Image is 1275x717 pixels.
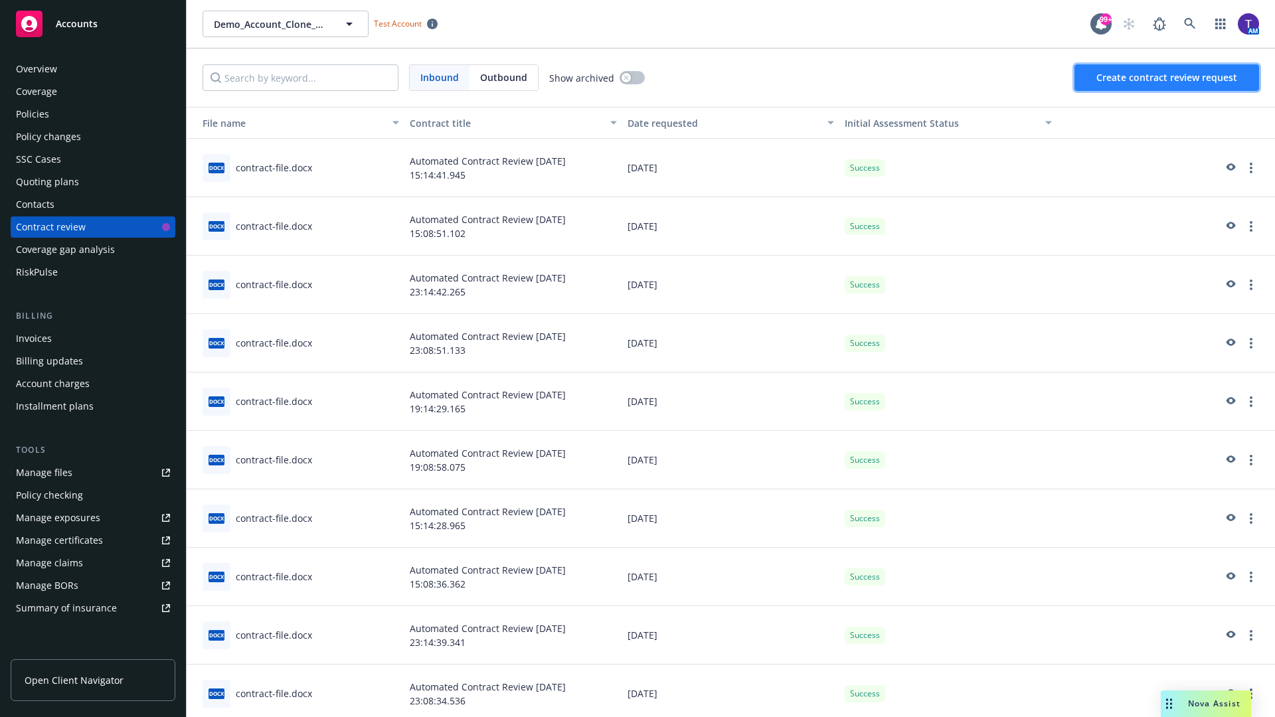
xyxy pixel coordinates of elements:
a: Overview [11,58,175,80]
div: contract-file.docx [236,628,312,642]
div: [DATE] [622,372,840,431]
div: [DATE] [622,256,840,314]
a: preview [1222,686,1238,702]
a: preview [1222,452,1238,468]
div: contract-file.docx [236,278,312,291]
a: Installment plans [11,396,175,417]
a: more [1243,452,1259,468]
span: Success [850,162,880,174]
div: Manage claims [16,552,83,574]
a: Switch app [1207,11,1234,37]
div: [DATE] [622,197,840,256]
button: Date requested [622,107,840,139]
div: Tools [11,443,175,457]
a: Coverage [11,81,175,102]
div: Account charges [16,373,90,394]
a: more [1243,686,1259,702]
a: Coverage gap analysis [11,239,175,260]
div: Policy checking [16,485,83,506]
div: contract-file.docx [236,511,312,525]
div: Automated Contract Review [DATE] 23:14:42.265 [404,256,622,314]
div: Automated Contract Review [DATE] 15:08:51.102 [404,197,622,256]
button: Nova Assist [1161,690,1251,717]
a: Billing updates [11,351,175,372]
div: [DATE] [622,431,840,489]
div: File name [192,116,384,130]
a: more [1243,569,1259,585]
a: preview [1222,394,1238,410]
span: docx [209,572,224,582]
a: Contacts [11,194,175,215]
div: [DATE] [622,314,840,372]
div: Quoting plans [16,171,79,193]
a: preview [1222,277,1238,293]
a: preview [1222,218,1238,234]
a: Manage files [11,462,175,483]
a: Manage claims [11,552,175,574]
div: RiskPulse [16,262,58,283]
a: Manage exposures [11,507,175,528]
span: Open Client Navigator [25,673,124,687]
div: Overview [16,58,57,80]
a: preview [1222,569,1238,585]
div: Invoices [16,328,52,349]
div: Automated Contract Review [DATE] 19:08:58.075 [404,431,622,489]
div: Manage exposures [16,507,100,528]
a: Policies [11,104,175,125]
div: Coverage [16,81,57,102]
button: Create contract review request [1074,64,1259,91]
div: Manage certificates [16,530,103,551]
span: docx [209,279,224,289]
a: preview [1222,627,1238,643]
input: Search by keyword... [203,64,398,91]
span: Inbound [410,65,469,90]
div: Billing [11,309,175,323]
img: photo [1238,13,1259,35]
div: [DATE] [622,548,840,606]
a: more [1243,335,1259,351]
div: Manage BORs [16,575,78,596]
a: Quoting plans [11,171,175,193]
span: Success [850,688,880,700]
span: Success [850,396,880,408]
a: Manage certificates [11,530,175,551]
span: Success [850,279,880,291]
a: Policy changes [11,126,175,147]
span: docx [209,221,224,231]
a: more [1243,394,1259,410]
div: contract-file.docx [236,336,312,350]
div: [DATE] [622,606,840,665]
a: Contract review [11,216,175,238]
a: Policy checking [11,485,175,506]
span: Test Account [369,17,443,31]
div: Coverage gap analysis [16,239,115,260]
div: Analytics hub [11,645,175,659]
div: Contract review [16,216,86,238]
a: Summary of insurance [11,597,175,619]
span: Success [850,337,880,349]
a: RiskPulse [11,262,175,283]
span: Initial Assessment Status [845,117,959,129]
a: SSC Cases [11,149,175,170]
span: Success [850,454,880,466]
span: Show archived [549,71,614,85]
a: preview [1222,160,1238,176]
div: 99+ [1100,13,1112,25]
div: Drag to move [1161,690,1177,717]
a: Report a Bug [1146,11,1173,37]
div: Toggle SortBy [192,116,384,130]
a: Account charges [11,373,175,394]
button: Demo_Account_Clone_QA_CR_Tests_Client [203,11,369,37]
a: Invoices [11,328,175,349]
a: more [1243,277,1259,293]
div: Billing updates [16,351,83,372]
div: Automated Contract Review [DATE] 19:14:29.165 [404,372,622,431]
div: Automated Contract Review [DATE] 15:14:41.945 [404,139,622,197]
span: Inbound [420,70,459,84]
div: contract-file.docx [236,161,312,175]
div: contract-file.docx [236,394,312,408]
div: Policy changes [16,126,81,147]
a: more [1243,218,1259,234]
span: Demo_Account_Clone_QA_CR_Tests_Client [214,17,329,31]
